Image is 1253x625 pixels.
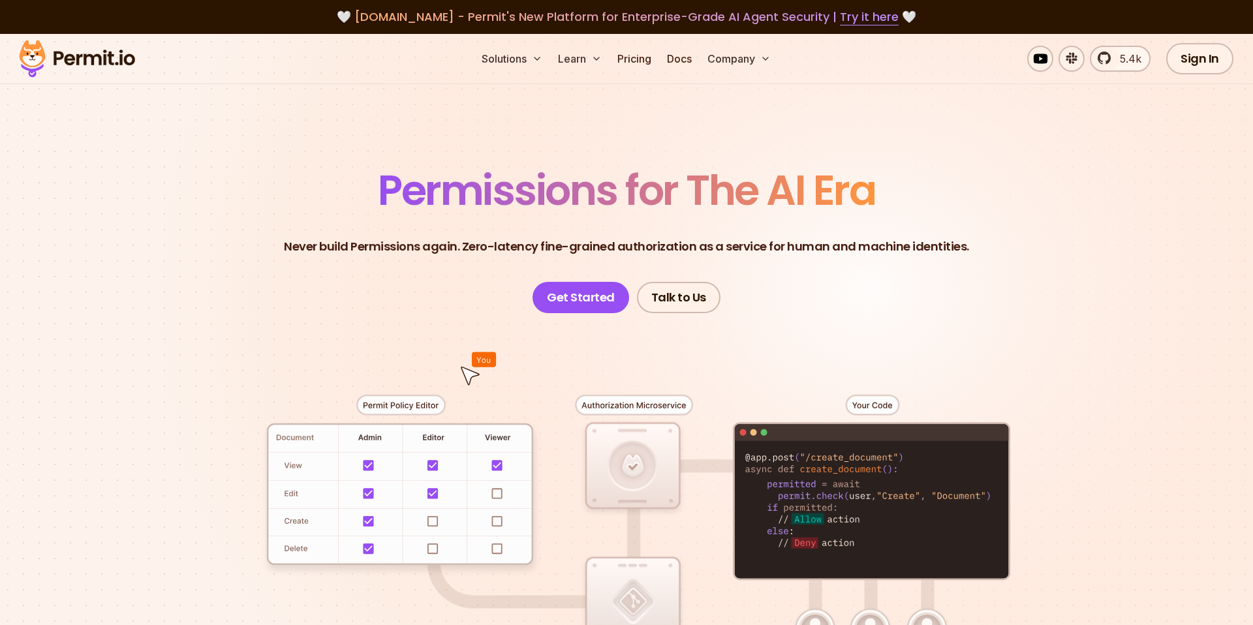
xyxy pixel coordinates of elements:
[553,46,607,72] button: Learn
[612,46,657,72] a: Pricing
[637,282,720,313] a: Talk to Us
[533,282,629,313] a: Get Started
[662,46,697,72] a: Docs
[284,237,969,256] p: Never build Permissions again. Zero-latency fine-grained authorization as a service for human and...
[840,8,899,25] a: Try it here
[13,37,141,81] img: Permit logo
[476,46,548,72] button: Solutions
[31,8,1222,26] div: 🤍 🤍
[702,46,776,72] button: Company
[1112,51,1141,67] span: 5.4k
[378,161,875,219] span: Permissions for The AI Era
[1090,46,1151,72] a: 5.4k
[354,8,899,25] span: [DOMAIN_NAME] - Permit's New Platform for Enterprise-Grade AI Agent Security |
[1166,43,1233,74] a: Sign In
